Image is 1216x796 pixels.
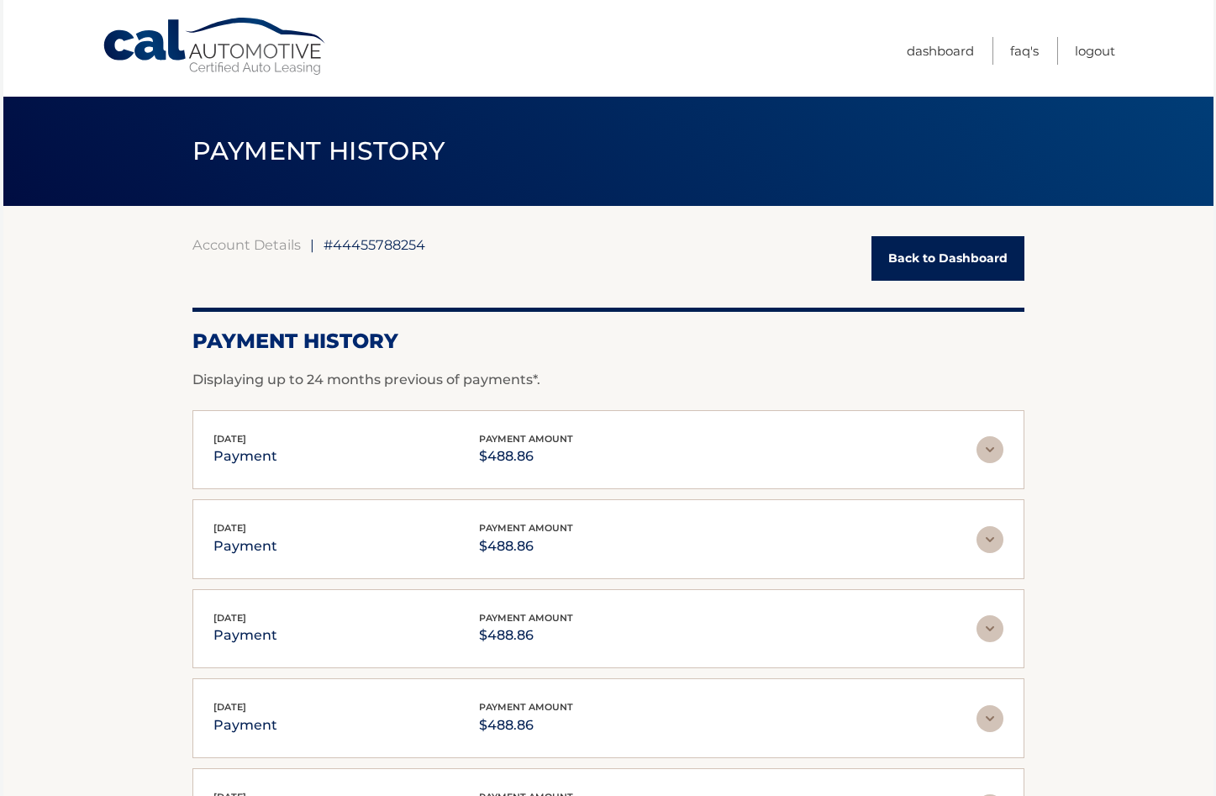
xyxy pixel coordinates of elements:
a: Cal Automotive [102,17,329,76]
span: payment amount [479,612,573,624]
a: Account Details [192,236,301,253]
img: accordion-rest.svg [976,615,1003,642]
span: [DATE] [213,612,246,624]
span: | [310,236,314,253]
span: PAYMENT HISTORY [192,135,445,166]
span: [DATE] [213,522,246,534]
p: payment [213,535,277,558]
p: $488.86 [479,624,573,647]
span: payment amount [479,433,573,445]
a: Back to Dashboard [871,236,1024,281]
p: Displaying up to 24 months previous of payments*. [192,370,1024,390]
span: #44455788254 [324,236,425,253]
a: FAQ's [1010,37,1039,65]
img: accordion-rest.svg [976,436,1003,463]
p: $488.86 [479,714,573,737]
p: $488.86 [479,445,573,468]
span: payment amount [479,701,573,713]
a: Dashboard [907,37,974,65]
img: accordion-rest.svg [976,705,1003,732]
p: payment [213,624,277,647]
span: payment amount [479,522,573,534]
img: accordion-rest.svg [976,526,1003,553]
span: [DATE] [213,701,246,713]
p: payment [213,445,277,468]
a: Logout [1075,37,1115,65]
h2: Payment History [192,329,1024,354]
p: $488.86 [479,535,573,558]
p: payment [213,714,277,737]
span: [DATE] [213,433,246,445]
